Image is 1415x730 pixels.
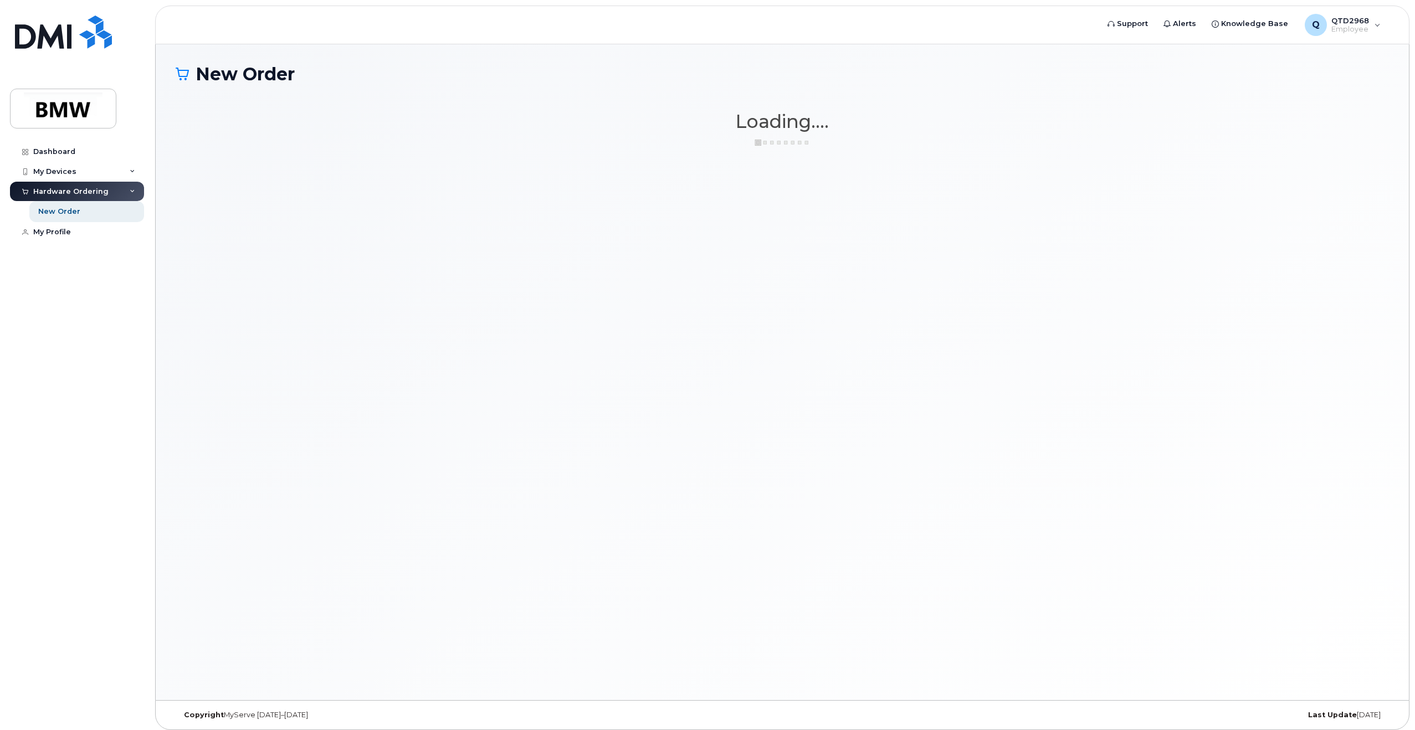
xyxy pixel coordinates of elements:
img: ajax-loader-3a6953c30dc77f0bf724df975f13086db4f4c1262e45940f03d1251963f1bf2e.gif [755,138,810,147]
h1: New Order [176,64,1389,84]
div: MyServe [DATE]–[DATE] [176,711,580,719]
h1: Loading.... [176,111,1389,131]
div: [DATE] [985,711,1389,719]
strong: Copyright [184,711,224,719]
strong: Last Update [1308,711,1357,719]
